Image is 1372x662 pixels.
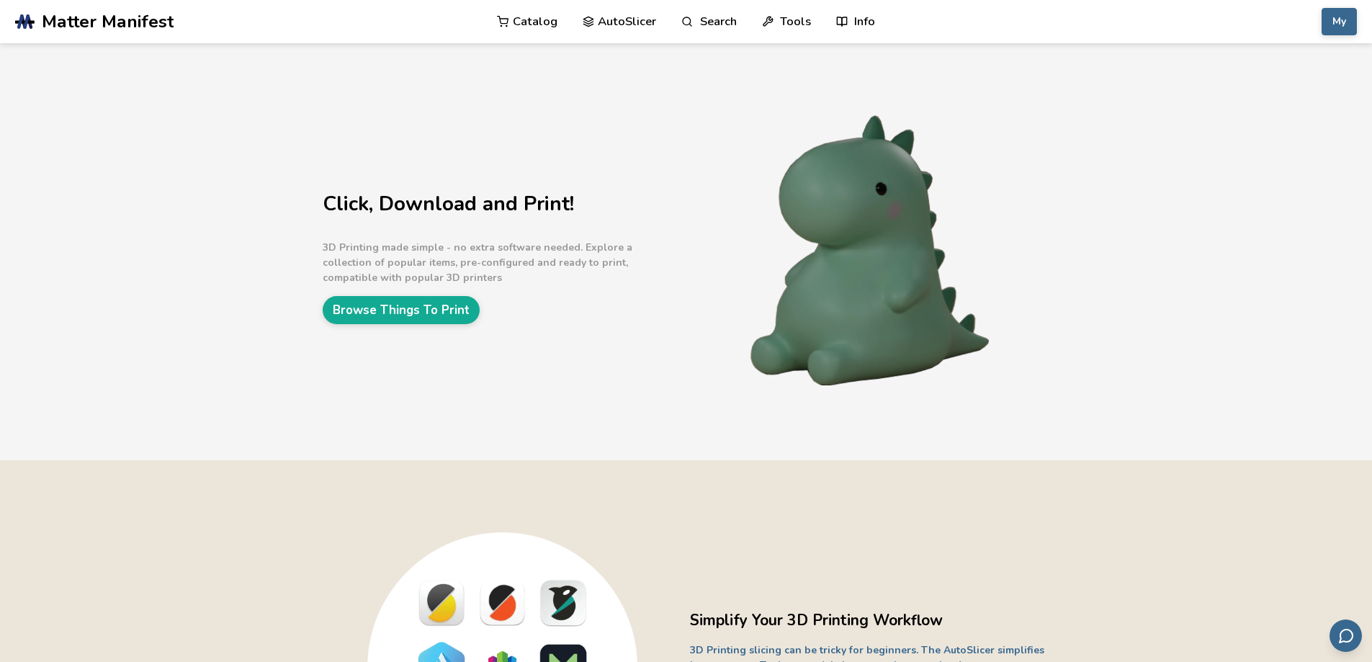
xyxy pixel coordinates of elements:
h2: Simplify Your 3D Printing Workflow [690,609,1050,632]
h1: Click, Download and Print! [323,193,683,215]
button: My [1322,8,1357,35]
button: Send feedback via email [1330,619,1362,652]
span: Matter Manifest [42,12,174,32]
p: 3D Printing made simple - no extra software needed. Explore a collection of popular items, pre-co... [323,240,683,285]
a: Browse Things To Print [323,296,480,324]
